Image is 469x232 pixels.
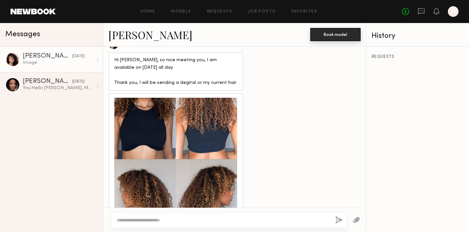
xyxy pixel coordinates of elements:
[108,28,192,42] a: [PERSON_NAME]
[310,32,361,37] a: Book model
[171,10,191,14] a: Models
[372,55,464,59] div: REQUESTS
[207,10,233,14] a: Requests
[114,57,237,87] div: Hi [PERSON_NAME], so nice meeting you, I am available on [DATE] all day. Thank you, I will be sen...
[72,79,85,85] div: [DATE]
[372,32,464,40] div: History
[5,31,40,38] span: Messages
[23,53,72,60] div: [PERSON_NAME]
[291,10,317,14] a: Favorites
[248,10,276,14] a: Job Posts
[23,78,72,85] div: [PERSON_NAME]
[448,6,458,17] a: A
[23,85,93,91] div: You: Hello [PERSON_NAME], My name is [PERSON_NAME], and I am the Head of Training for the global ...
[72,53,85,60] div: [DATE]
[23,60,93,66] div: Image
[141,10,155,14] a: Home
[310,28,361,41] button: Book model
